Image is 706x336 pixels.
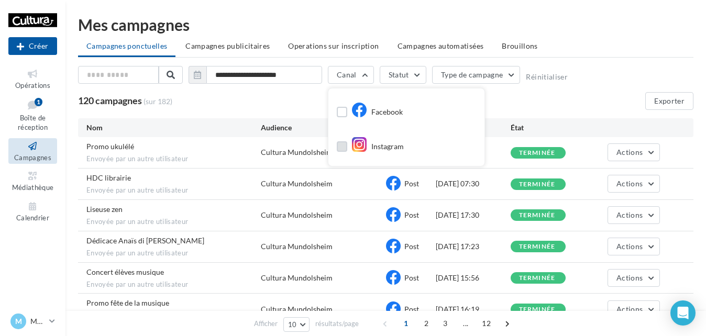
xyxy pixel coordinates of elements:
span: Envoyée par un autre utilisateur [86,154,261,164]
div: terminée [519,306,556,313]
div: terminée [519,275,556,282]
div: [DATE] 16:19 [436,304,511,315]
span: Campagnes publicitaires [185,41,270,50]
div: Facebook [351,105,403,120]
a: Campagnes [8,138,57,164]
div: Open Intercom Messenger [670,300,696,326]
a: Médiathèque [8,168,57,194]
div: Nom [86,122,261,133]
span: 120 campagnes [78,95,142,106]
span: Promo fête de la musique [86,298,169,307]
span: 12 [478,315,495,332]
button: Type de campagne [432,66,521,84]
div: [DATE] 07:30 [436,178,511,189]
div: [DATE] 17:23 [436,241,511,252]
span: 2 [418,315,435,332]
button: Actions [608,238,660,255]
div: Cultura Mundolsheim [261,241,333,252]
button: Exporter [645,92,693,110]
span: M [15,316,22,327]
div: Audience [261,122,385,133]
a: Calendrier [8,198,57,224]
div: [DATE] 15:56 [436,273,511,283]
span: Concert élèves musique [86,267,164,276]
a: Opérations [8,66,57,92]
button: Actions [608,175,660,193]
div: terminée [519,243,556,250]
span: Liseuse zen [86,205,123,214]
div: Cultura Mundolsheim [261,147,333,158]
span: Envoyée par un autre utilisateur [86,186,261,195]
div: Cultura Mundolsheim [261,178,333,189]
div: Mes campagnes [78,17,693,32]
span: HDC librairie [86,173,131,182]
div: terminée [519,150,556,156]
span: Brouillons [502,41,538,50]
span: Actions [616,242,643,251]
span: (sur 182) [144,96,172,107]
div: 1 [35,98,42,106]
div: Instagram [351,139,404,155]
span: Calendrier [16,214,49,222]
button: Actions [608,300,660,318]
span: 3 [437,315,454,332]
span: Post [404,242,419,251]
span: Médiathèque [12,183,54,192]
span: Envoyée par un autre utilisateur [86,217,261,227]
button: Actions [608,206,660,224]
button: Actions [608,269,660,287]
span: 1 [398,315,414,332]
span: Afficher [254,319,278,329]
button: Statut [380,66,426,84]
div: État [511,122,586,133]
div: terminée [519,212,556,219]
span: Dédicace Anaïs di Giuseppe [86,236,204,245]
div: [DATE] 17:30 [436,210,511,220]
span: Actions [616,179,643,188]
div: terminée [519,181,556,188]
button: Actions [608,143,660,161]
span: Envoyée par un autre utilisateur [86,249,261,258]
span: Actions [616,148,643,156]
button: Réinitialiser [526,73,568,81]
span: Post [404,273,419,282]
div: Cultura Mundolsheim [261,210,333,220]
span: Promo ukulélé [86,142,134,151]
span: Actions [616,210,643,219]
span: ... [457,315,474,332]
span: Operations sur inscription [288,41,379,50]
p: Mundolsheim [30,316,45,327]
span: Envoyée par un autre utilisateur [86,280,261,289]
span: Opérations [15,81,50,89]
div: Cultura Mundolsheim [261,273,333,283]
span: Post [404,179,419,188]
button: Créer [8,37,57,55]
button: Canal [328,66,374,84]
span: 10 [288,320,297,329]
span: Campagnes automatisées [398,41,484,50]
button: 10 [283,317,310,332]
div: Cultura Mundolsheim [261,304,333,315]
span: Actions [616,273,643,282]
a: Boîte de réception1 [8,96,57,134]
span: résultats/page [315,319,359,329]
a: M Mundolsheim [8,311,57,331]
span: Actions [616,305,643,313]
span: Post [404,210,419,219]
span: Boîte de réception [18,114,48,132]
span: Post [404,305,419,313]
div: Nouvelle campagne [8,37,57,55]
span: Campagnes [14,153,51,162]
